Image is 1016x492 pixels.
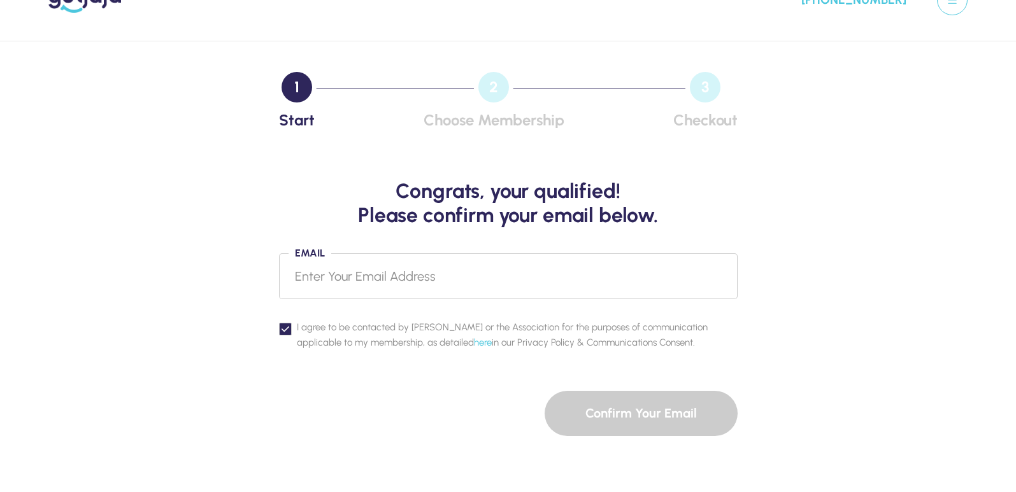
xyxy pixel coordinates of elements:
[297,320,738,350] span: I agree to be contacted by [PERSON_NAME] or the Association for the purposes of communication app...
[690,72,720,102] div: 3
[424,113,564,128] p: Choose Membership
[673,113,738,128] p: Checkout
[478,72,509,102] div: 2
[279,113,315,128] p: Start
[279,179,738,228] h3: Congrats, your qualified! Please confirm your email below.
[474,337,492,348] a: here
[282,72,312,102] div: 1
[289,248,331,258] label: Email
[279,253,738,299] input: Enter Your Email Address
